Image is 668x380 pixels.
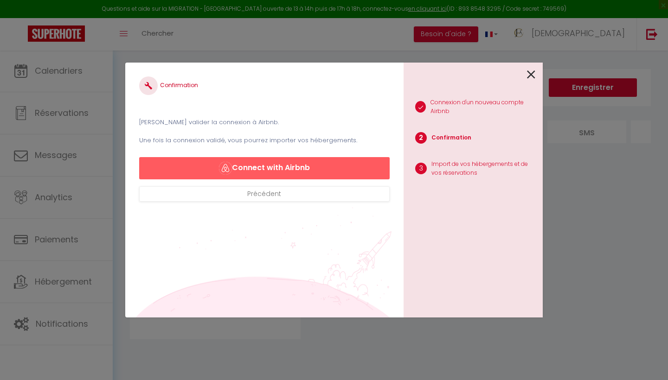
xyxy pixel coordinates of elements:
[431,133,471,142] p: Confirmation
[431,160,535,177] p: Import de vos hébergements et de vos réservations
[139,157,390,179] button: Connect with Airbnb
[415,132,427,144] span: 2
[415,163,427,174] span: 3
[139,76,390,95] h4: Confirmation
[139,136,390,145] p: Une fois la connexion validé, vous pourrez importer vos hébergements.
[139,118,390,127] p: [PERSON_NAME] valider la connexion à Airbnb.
[139,186,390,202] button: Précédent
[430,98,535,116] p: Connexion d'un nouveau compte Airbnb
